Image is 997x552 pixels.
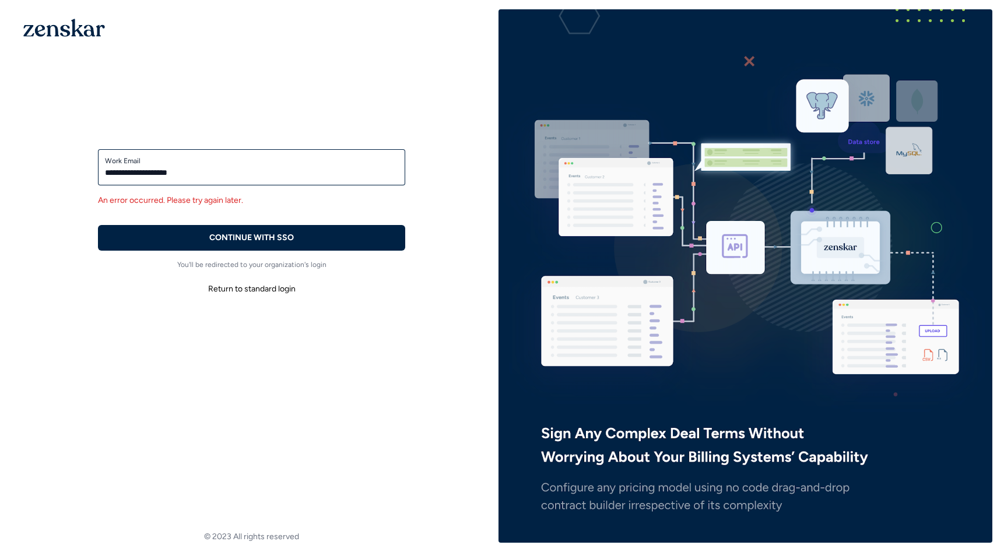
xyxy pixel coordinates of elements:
[98,195,405,206] div: An error occurred. Please try again later.
[98,260,405,269] p: You'll be redirected to your organization's login
[98,279,405,300] button: Return to standard login
[23,19,105,37] img: 1OGAJ2xQqyY4LXKgY66KYq0eOWRCkrZdAb3gUhuVAqdWPZE9SRJmCz+oDMSn4zDLXe31Ii730ItAGKgCKgCCgCikA4Av8PJUP...
[209,232,294,244] p: CONTINUE WITH SSO
[105,156,398,166] label: Work Email
[5,531,498,543] footer: © 2023 All rights reserved
[98,225,405,251] button: CONTINUE WITH SSO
